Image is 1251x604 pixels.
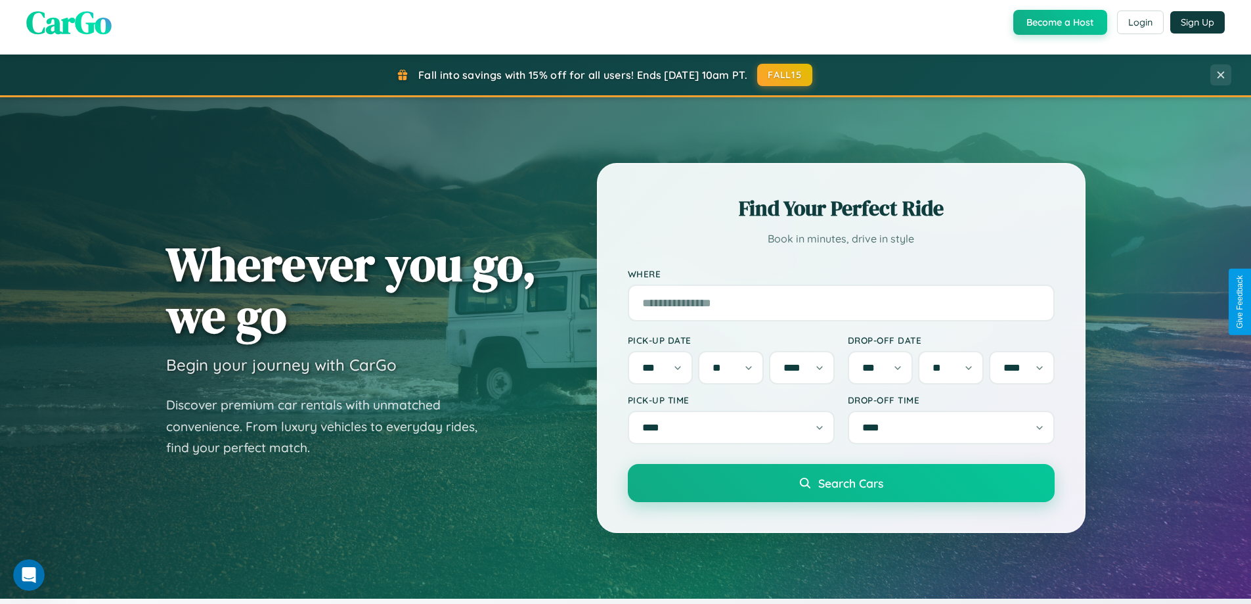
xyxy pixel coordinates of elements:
iframe: Intercom live chat [13,559,45,591]
label: Pick-up Time [628,394,835,406]
span: Search Cars [818,476,883,490]
span: CarGo [26,1,112,44]
button: FALL15 [757,64,812,86]
p: Discover premium car rentals with unmatched convenience. From luxury vehicles to everyday rides, ... [166,394,494,459]
button: Search Cars [628,464,1055,502]
label: Where [628,268,1055,279]
button: Sign Up [1170,11,1225,34]
label: Pick-up Date [628,335,835,346]
label: Drop-off Time [848,394,1055,406]
h1: Wherever you go, we go [166,238,537,342]
span: Fall into savings with 15% off for all users! Ends [DATE] 10am PT. [418,68,747,81]
button: Become a Host [1013,10,1107,35]
button: Login [1117,11,1164,34]
h2: Find Your Perfect Ride [628,194,1055,223]
div: Give Feedback [1235,275,1244,329]
h3: Begin your journey with CarGo [166,355,397,375]
p: Book in minutes, drive in style [628,229,1055,248]
label: Drop-off Date [848,335,1055,346]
